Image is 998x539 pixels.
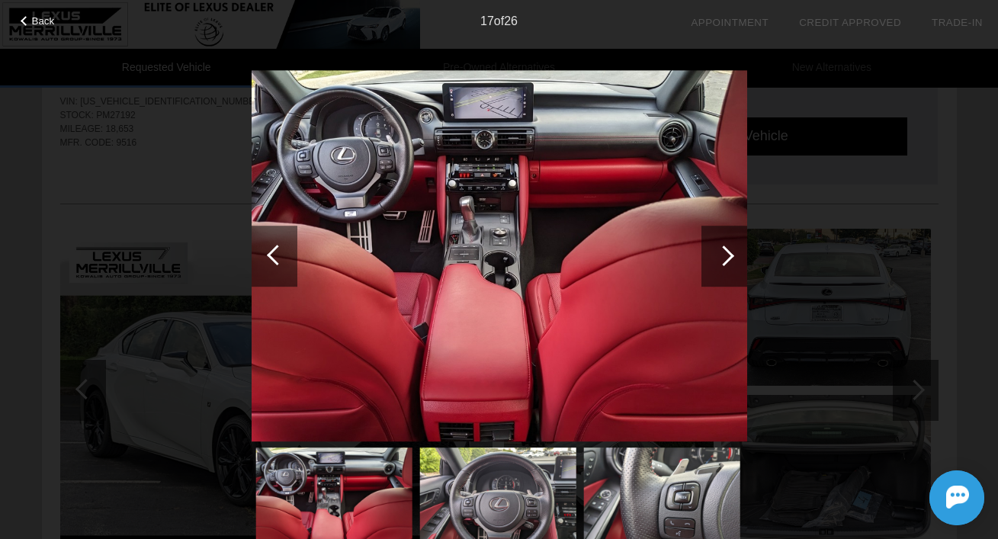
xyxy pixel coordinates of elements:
[252,70,747,442] img: image.aspx
[932,17,983,28] a: Trade-In
[861,457,998,539] iframe: Chat Assistance
[799,17,901,28] a: Credit Approved
[480,14,494,27] span: 17
[32,15,55,27] span: Back
[504,14,518,27] span: 26
[691,17,769,28] a: Appointment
